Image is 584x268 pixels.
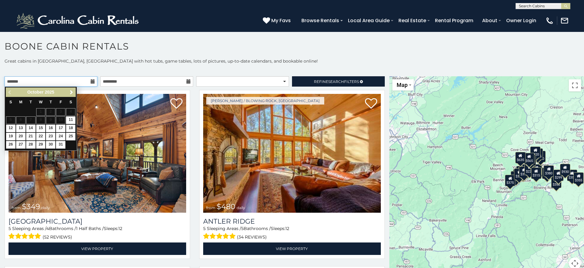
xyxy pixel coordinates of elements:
[45,90,54,94] span: 2025
[505,175,515,186] div: $375
[68,88,75,96] a: Next
[6,141,16,149] a: 26
[69,90,74,95] span: Next
[237,205,245,210] span: daily
[66,133,75,140] a: 25
[544,165,554,177] div: $380
[6,133,16,140] a: 19
[292,76,385,87] a: RefineSearchFilters
[345,15,393,26] a: Local Area Guide
[36,125,46,132] a: 15
[206,205,215,210] span: from
[26,125,36,132] a: 14
[203,217,381,225] a: Antler Ridge
[56,141,65,149] a: 31
[531,164,542,176] div: $395
[328,79,344,84] span: Search
[514,168,524,180] div: $325
[560,16,569,25] img: mail-regular-white.png
[314,79,359,84] span: Refine Filters
[19,100,23,104] span: Monday
[66,116,75,124] a: 11
[56,133,65,140] a: 24
[16,125,26,132] a: 13
[237,233,267,241] span: (34 reviews)
[392,79,414,91] button: Change map style
[241,226,244,231] span: 5
[203,94,381,213] img: Antler Ridge
[524,163,535,175] div: $225
[263,17,292,25] a: My Favs
[50,100,52,104] span: Thursday
[503,15,539,26] a: Owner Login
[26,133,36,140] a: 21
[569,79,581,91] button: Toggle fullscreen view
[6,125,16,132] a: 12
[203,226,206,231] span: 5
[36,133,46,140] a: 22
[511,171,521,183] div: $330
[66,125,75,132] a: 18
[567,170,577,181] div: $355
[46,125,55,132] a: 16
[70,100,72,104] span: Saturday
[298,15,342,26] a: Browse Rentals
[524,153,534,164] div: $565
[56,125,65,132] a: 17
[26,141,36,149] a: 28
[46,226,49,231] span: 4
[16,133,26,140] a: 20
[217,202,235,211] span: $480
[9,242,186,255] a: View Property
[203,225,381,241] div: Sleeping Areas / Bathrooms / Sleeps:
[22,202,40,211] span: $349
[170,98,182,110] a: Add to favorites
[519,166,529,178] div: $395
[16,141,26,149] a: 27
[542,167,552,179] div: $695
[526,154,536,166] div: $349
[560,164,570,175] div: $930
[9,217,186,225] h3: Diamond Creek Lodge
[43,233,72,241] span: (52 reviews)
[30,100,32,104] span: Tuesday
[206,97,324,105] a: [PERSON_NAME] / Blowing Rock, [GEOGRAPHIC_DATA]
[553,170,564,181] div: $299
[203,94,381,213] a: Antler Ridge from $480 daily
[9,217,186,225] a: [GEOGRAPHIC_DATA]
[41,205,50,210] span: daily
[9,225,186,241] div: Sleeping Areas / Bathrooms / Sleeps:
[203,242,381,255] a: View Property
[118,226,122,231] span: 12
[9,94,186,213] img: Diamond Creek Lodge
[545,16,554,25] img: phone-regular-white.png
[515,152,526,163] div: $635
[15,12,141,30] img: White-1-2.png
[46,141,55,149] a: 30
[530,146,541,158] div: $320
[551,177,561,188] div: $350
[36,141,46,149] a: 29
[479,15,500,26] a: About
[9,100,12,104] span: Sunday
[365,98,377,110] a: Add to favorites
[76,226,104,231] span: 1 Half Baths /
[271,17,291,24] span: My Favs
[520,159,530,171] div: $410
[531,167,541,179] div: $315
[397,82,408,88] span: Map
[395,15,429,26] a: Real Estate
[285,226,289,231] span: 12
[27,90,44,94] span: October
[573,172,584,184] div: $355
[12,205,21,210] span: from
[9,94,186,213] a: Diamond Creek Lodge from $349 daily
[9,226,11,231] span: 5
[60,100,62,104] span: Friday
[46,133,55,140] a: 23
[39,100,43,104] span: Wednesday
[432,15,476,26] a: Rental Program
